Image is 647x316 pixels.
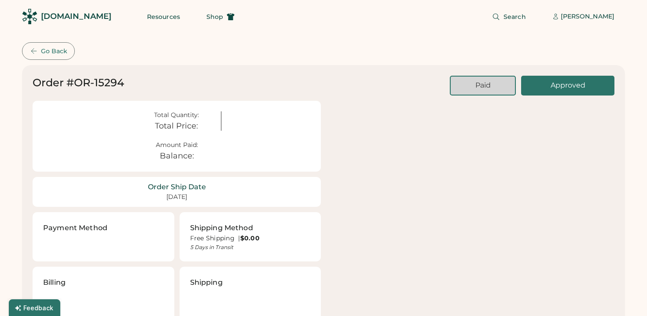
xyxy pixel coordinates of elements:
div: [DOMAIN_NAME] [41,11,111,22]
div: [DATE] [166,193,187,202]
button: Search [482,8,537,26]
div: Go Back [41,48,67,55]
div: Free Shipping | [190,234,311,243]
span: Search [504,14,526,20]
div: Approved [532,81,604,90]
button: Resources [136,8,191,26]
div: 5 Days in Transit [190,244,311,251]
span: Shop [206,14,223,20]
div: Shipping Method [190,223,253,233]
button: Shop [196,8,245,26]
div: Total Price: [155,121,198,131]
div: Payment Method [43,223,107,233]
div: Order Ship Date [148,182,206,192]
div: Amount Paid: [156,141,198,149]
img: Rendered Logo - Screens [22,9,37,24]
div: Balance: [160,151,194,161]
div: Paid [461,81,504,90]
div: [PERSON_NAME] [561,12,614,21]
div: Billing [43,277,66,288]
div: Total Quantity: [154,111,199,119]
div: Order #OR-15294 [33,76,124,90]
strong: $0.00 [240,234,260,242]
div: Shipping [190,277,223,288]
